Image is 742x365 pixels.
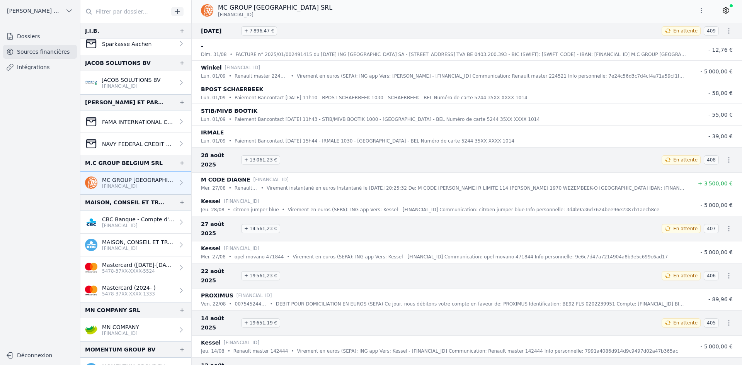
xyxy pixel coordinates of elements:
p: Virement en euros (SEPA): ING app Vers: Kessel - [FINANCIAL_ID] Communication: Renault master 142... [297,347,678,355]
span: - 39,00 € [708,133,733,139]
a: JACOB SOLUTIONS BV [FINANCIAL_ID] [80,71,191,94]
span: - 5 000,00 € [700,343,733,350]
img: imageedit_2_6530439554.png [85,261,97,274]
p: 007545244780007545244780 [235,300,267,308]
a: Mastercard (2024- ) 5478-37XX-XXXX-1333 [80,279,191,302]
div: MN COMPANY SRL [85,306,140,315]
p: jeu. 28/08 [201,206,225,214]
span: - 58,00 € [708,90,733,96]
p: [FINANCIAL_ID] [102,330,139,336]
p: Mastercard ([DATE]-[DATE]) [102,261,174,269]
p: FAMA INTERNATIONAL COMMUNICATIONS - JPMorgan Chase Bank (Account [FINANCIAL_ID]) [102,118,174,126]
p: MN COMPANY [102,323,139,331]
span: - 5 000,00 € [700,202,733,208]
button: [PERSON_NAME] ET PARTNERS SRL [3,5,77,17]
a: Sources financières [3,45,77,59]
span: En attente [673,28,698,34]
span: [FINANCIAL_ID] [218,12,254,18]
span: En attente [673,320,698,326]
p: lun. 01/09 [201,94,226,102]
p: BPOST SCHAERBEEK [201,85,263,94]
button: Déconnexion [3,349,77,362]
div: • [270,300,273,308]
p: jeu. 14/08 [201,347,225,355]
p: mer. 27/08 [201,253,226,261]
span: - 5 000,00 € [700,249,733,255]
a: Mastercard ([DATE]-[DATE]) 5478-37XX-XXXX-5524 [80,256,191,279]
span: 27 août 2025 [201,219,238,238]
div: • [228,347,230,355]
img: ing.png [85,177,97,189]
a: MC GROUP [GEOGRAPHIC_DATA] SRL [FINANCIAL_ID] [80,171,191,194]
span: 409 [704,26,719,36]
a: MN COMPANY [FINANCIAL_ID] [80,318,191,341]
p: Renault master 224521 [235,72,288,80]
a: Sparkasse Aachen [80,32,191,55]
p: [FINANCIAL_ID] [237,292,272,299]
div: • [229,94,231,102]
p: lun. 01/09 [201,137,226,145]
p: ven. 22/08 [201,300,226,308]
p: dim. 31/08 [201,51,226,58]
div: • [291,72,294,80]
p: Renault master 142444 [233,347,288,355]
p: Virement en euros (SEPA): ING app Vers: Kessel - [FINANCIAL_ID] Communication: opel movano 471844... [293,253,668,261]
span: - 89,96 € [708,296,733,302]
img: imageedit_2_6530439554.png [85,284,97,297]
span: [DATE] [201,26,238,36]
p: DEBIT POUR DOMICILIATION EN EUROS (SEPA) Ce jour, nous débitons votre compte en faveur de: PROXIM... [276,300,686,308]
img: CleanShot-202025-05-26-20at-2016.10.27-402x.png [85,138,97,150]
p: CBC Banque - Compte d'épargne [102,216,174,223]
p: Virement en euros (SEPA): ING app Vers: [PERSON_NAME] - [FINANCIAL_ID] Communication: Renault mas... [297,72,686,80]
p: [FINANCIAL_ID] [102,83,161,89]
span: 28 août 2025 [201,151,238,169]
div: • [282,206,285,214]
div: • [261,184,264,192]
p: NAVY FEDERAL CREDIT UNION - FAMA COMMUNICAT LLC (Business Checking Account [FINANCIAL_ID]) [102,140,174,148]
a: FAMA INTERNATIONAL COMMUNICATIONS - JPMorgan Chase Bank (Account [FINANCIAL_ID]) [80,110,191,133]
p: opel movano 471844 [235,253,284,261]
p: mer. 27/08 [201,184,226,192]
div: • [228,206,230,214]
div: • [229,300,231,308]
p: [FINANCIAL_ID] [102,183,174,189]
p: 5478-37XX-XXXX-5524 [102,268,174,274]
p: Paiement Bancontact [DATE] 11h10 - BPOST SCHAERBEEK 1030 - SCHAERBEEK - BEL Numéro de carte 5244 ... [235,94,528,102]
p: Renault master [235,184,258,192]
p: M CODE DIAGNE [201,175,250,184]
img: CleanShot-202025-05-26-20at-2016.10.27-402x.png [85,115,97,128]
a: Dossiers [3,29,77,43]
a: NAVY FEDERAL CREDIT UNION - FAMA COMMUNICAT LLC (Business Checking Account [FINANCIAL_ID]) [80,133,191,155]
div: • [229,115,231,123]
p: - [201,41,203,51]
a: CBC Banque - Compte d'épargne [FINANCIAL_ID] [80,211,191,234]
img: CleanShot-202025-05-26-20at-2016.10.27-402x.png [85,37,97,50]
span: En attente [673,226,698,232]
img: ing.png [201,4,213,17]
div: • [229,253,231,261]
p: Sparkasse Aachen [102,40,151,48]
p: lun. 01/09 [201,72,226,80]
p: MAISON, CONSEIL ET TRAVAUX SRL [102,238,174,246]
div: • [229,72,231,80]
span: 407 [704,224,719,233]
span: En attente [673,273,698,279]
span: 408 [704,155,719,165]
span: - 12,76 € [708,47,733,53]
p: [FINANCIAL_ID] [225,64,260,71]
span: + 19 561,23 € [241,271,280,280]
p: Mastercard (2024- ) [102,284,156,292]
div: • [229,184,231,192]
span: + 19 651,19 € [241,318,280,328]
img: CBC_CREGBEBB.png [85,216,97,228]
p: JACOB SOLUTIONS BV [102,76,161,84]
span: 14 août 2025 [201,314,238,332]
p: [FINANCIAL_ID] [224,244,259,252]
p: Kessel [201,197,221,206]
span: + 3 500,00 € [698,180,733,187]
div: M.C GROUP BELGIUM SRL [85,158,163,168]
span: [PERSON_NAME] ET PARTNERS SRL [7,7,62,15]
div: • [229,137,231,145]
span: 406 [704,271,719,280]
p: Winkel [201,63,221,72]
